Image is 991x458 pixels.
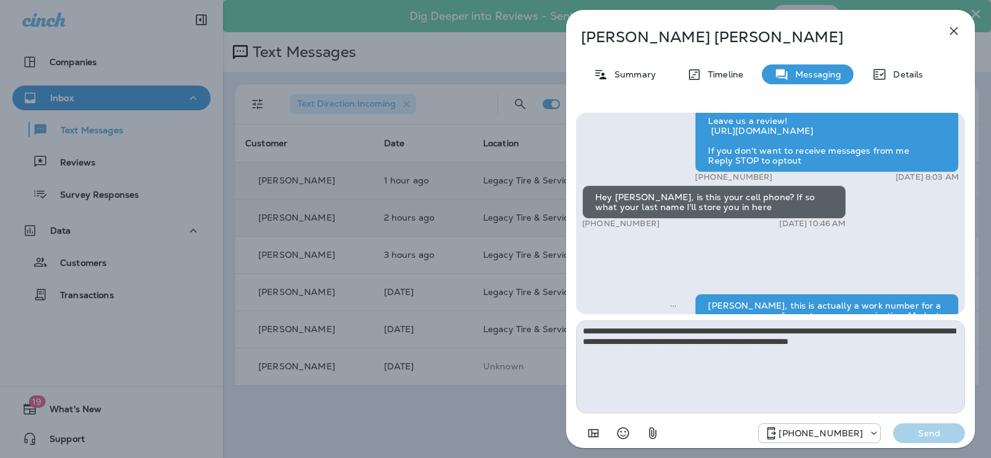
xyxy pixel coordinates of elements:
[695,172,772,182] p: [PHONE_NUMBER]
[608,69,656,79] p: Summary
[581,29,919,46] p: [PERSON_NAME] [PERSON_NAME]
[789,69,841,79] p: Messaging
[779,428,863,438] p: [PHONE_NUMBER]
[611,421,635,446] button: Select an emoji
[759,426,880,441] div: +1 (205) 606-2088
[581,421,606,446] button: Add in a premade template
[887,69,923,79] p: Details
[896,172,959,182] p: [DATE] 8:03 AM
[582,185,846,219] div: Hey [PERSON_NAME], is this your cell phone? If so what your last name I'll store you in here
[670,299,676,310] span: Sent
[695,294,959,357] div: [PERSON_NAME], this is actually a work number for a program we use for customer communication. My...
[702,69,743,79] p: Timeline
[779,219,845,229] p: [DATE] 10:46 AM
[582,219,660,229] p: [PHONE_NUMBER]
